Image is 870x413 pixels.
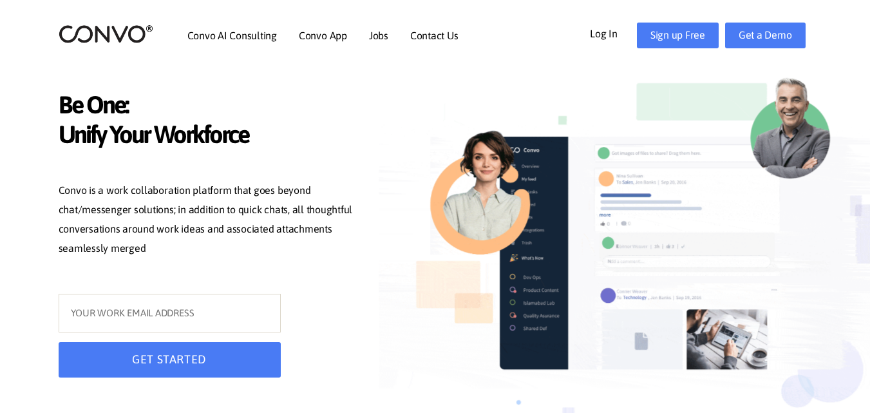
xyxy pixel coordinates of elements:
a: Log In [590,23,637,43]
span: Unify Your Workforce [59,120,361,153]
input: YOUR WORK EMAIL ADDRESS [59,294,281,332]
img: logo_2.png [59,24,153,44]
a: Contact Us [410,30,459,41]
button: GET STARTED [59,342,281,378]
span: Be One: [59,90,361,123]
a: Sign up Free [637,23,719,48]
a: Get a Demo [725,23,806,48]
a: Jobs [369,30,388,41]
p: Convo is a work collaboration platform that goes beyond chat/messenger solutions; in addition to ... [59,181,361,261]
a: Convo AI Consulting [187,30,277,41]
a: Convo App [299,30,347,41]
